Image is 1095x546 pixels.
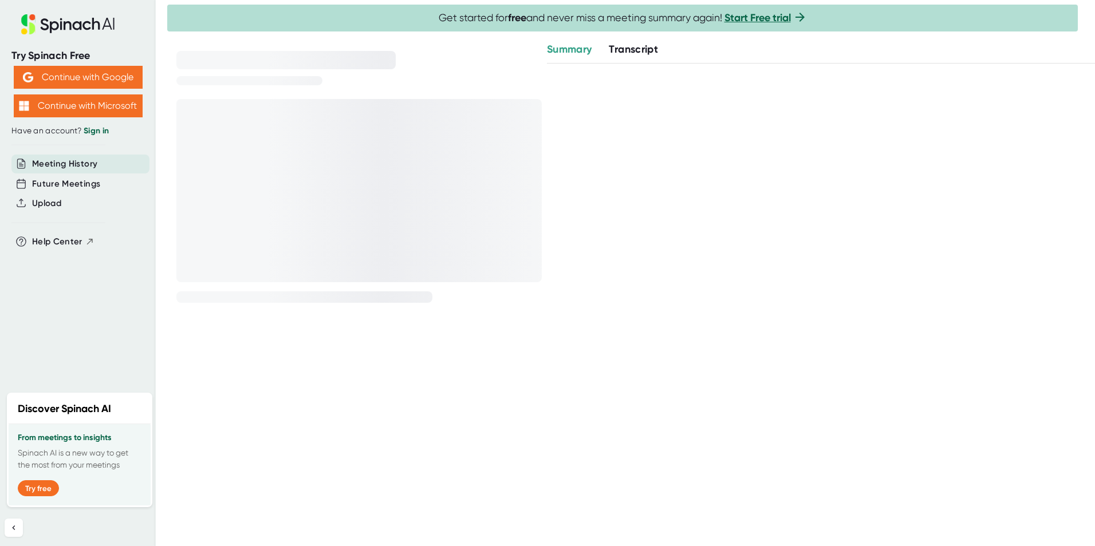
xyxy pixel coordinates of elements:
[547,42,592,57] button: Summary
[18,433,141,442] h3: From meetings to insights
[23,72,33,82] img: Aehbyd4JwY73AAAAAElFTkSuQmCC
[14,66,143,89] button: Continue with Google
[547,43,592,56] span: Summary
[439,11,807,25] span: Get started for and never miss a meeting summary again!
[32,235,94,248] button: Help Center
[32,197,61,210] button: Upload
[5,519,23,537] button: Collapse sidebar
[84,126,109,136] a: Sign in
[11,126,144,136] div: Have an account?
[18,401,111,417] h2: Discover Spinach AI
[609,42,658,57] button: Transcript
[32,235,82,248] span: Help Center
[508,11,526,24] b: free
[609,43,658,56] span: Transcript
[32,157,97,171] button: Meeting History
[14,94,143,117] button: Continue with Microsoft
[18,447,141,471] p: Spinach AI is a new way to get the most from your meetings
[724,11,791,24] a: Start Free trial
[11,49,144,62] div: Try Spinach Free
[32,177,100,191] button: Future Meetings
[18,480,59,496] button: Try free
